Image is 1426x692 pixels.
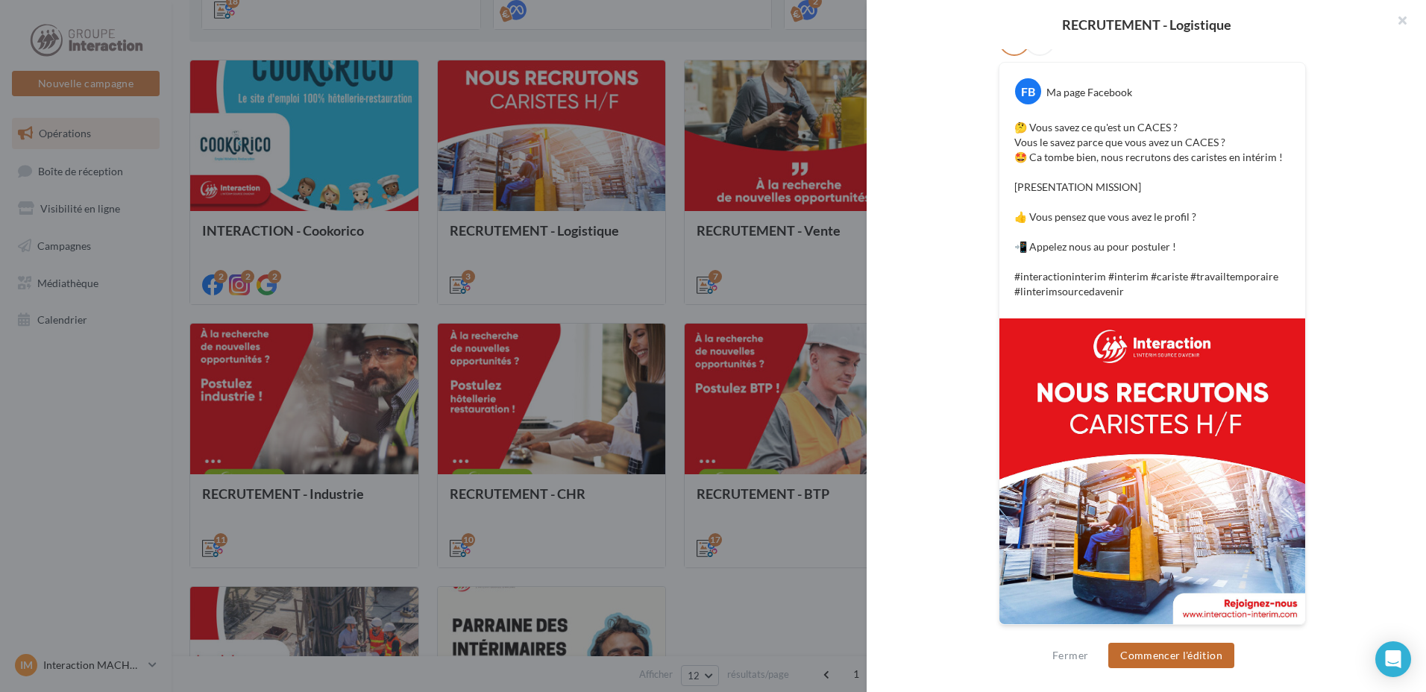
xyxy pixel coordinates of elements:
p: 🤔 Vous savez ce qu'est un CACES ? Vous le savez parce que vous avez un CACES ? 🤩 Ca tombe bien, n... [1014,120,1290,299]
button: Commencer l'édition [1108,643,1234,668]
div: La prévisualisation est non-contractuelle [999,625,1306,644]
button: Fermer [1046,647,1094,664]
div: Ma page Facebook [1046,85,1132,100]
div: FB [1015,78,1041,104]
div: RECRUTEMENT - Logistique [891,18,1402,31]
div: Open Intercom Messenger [1375,641,1411,677]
